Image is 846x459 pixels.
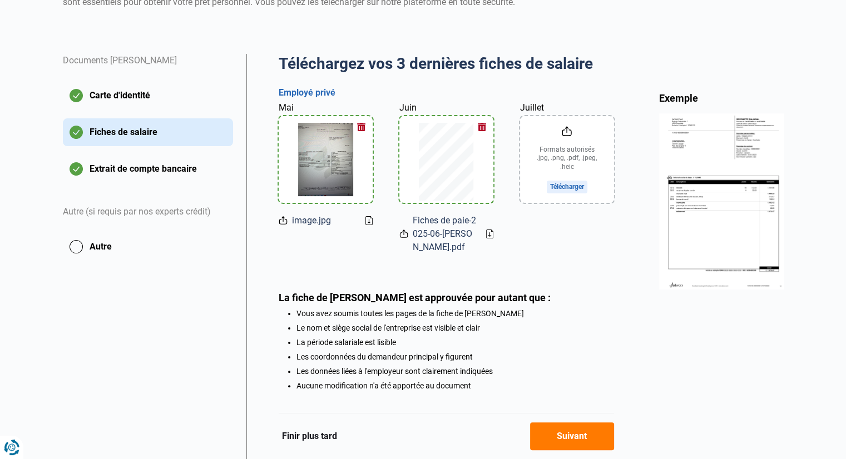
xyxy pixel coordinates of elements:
[520,101,544,114] label: Juillet
[296,381,614,390] li: Aucune modification n'a été apportée au document
[486,229,493,238] a: Download
[365,216,373,225] a: Download
[296,323,614,332] li: Le nom et siège social de l'entreprise est visible et clair
[63,155,233,183] button: Extrait de compte bancaire
[63,233,233,261] button: Autre
[399,101,417,114] label: Juin
[63,192,233,233] div: Autre (si requis par nos experts crédit)
[63,82,233,109] button: Carte d'identité
[530,422,614,450] button: Suivant
[298,123,353,197] img: incomeProfessionalActivity1File
[63,118,233,146] button: Fiches de salaire
[296,352,614,361] li: Les coordonnées du demandeur principal y figurent
[296,309,614,318] li: Vous avez soumis toutes les pages de la fiche de [PERSON_NAME]
[659,92,784,104] div: Exemple
[296,367,614,376] li: Les données liées à l'employeur sont clairement indiquées
[279,292,614,303] div: La fiche de [PERSON_NAME] est approuvée pour autant que :
[279,101,294,114] label: Mai
[279,429,340,443] button: Finir plus tard
[279,87,614,99] h3: Employé privé
[413,214,477,254] span: Fiches de paie-2025-06-[PERSON_NAME].pdf
[292,214,331,227] span: image.jpg
[279,54,614,74] h2: Téléchargez vos 3 dernières fiches de salaire
[659,113,784,289] img: income
[296,338,614,347] li: La période salariale est lisible
[63,54,233,82] div: Documents [PERSON_NAME]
